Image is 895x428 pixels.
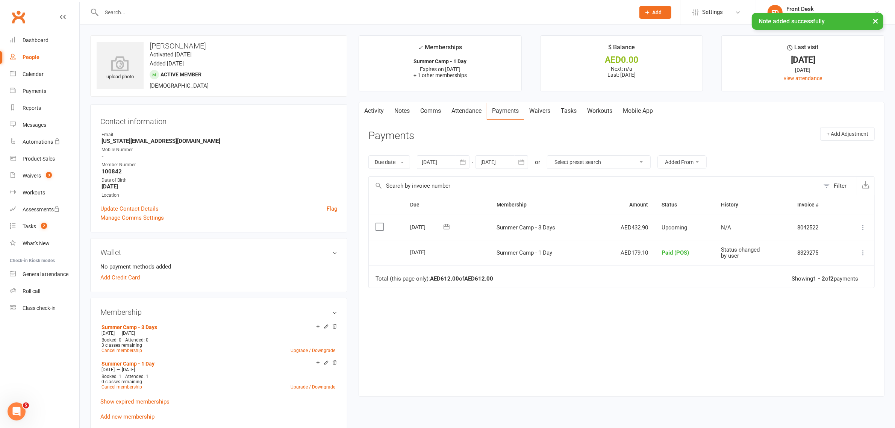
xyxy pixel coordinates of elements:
span: N/A [721,224,731,231]
a: Roll call [10,283,79,300]
span: Summer Camp - 3 Days [497,224,555,231]
h3: Contact information [100,114,337,126]
a: Payments [487,102,524,120]
div: Showing of payments [792,276,858,282]
span: [DATE] [101,331,115,336]
span: [DEMOGRAPHIC_DATA] [150,82,209,89]
strong: 1 - 2 [813,275,825,282]
time: Added [DATE] [150,60,184,67]
a: Upgrade / Downgrade [291,348,335,353]
th: Due [403,195,490,214]
span: Summer Camp - 1 Day [497,249,552,256]
div: Payments [23,88,46,94]
a: People [10,49,79,66]
button: Filter [819,177,857,195]
div: AED0.00 [547,56,696,64]
span: 0 classes remaining [101,379,142,384]
span: 5 [23,402,29,408]
div: Calendar [23,71,44,77]
div: [DATE] [728,66,877,74]
a: Workouts [582,102,618,120]
a: Comms [415,102,446,120]
a: Summer Camp - 3 Days [101,324,157,330]
div: $ Balance [608,42,635,56]
div: Date of Birth [101,177,337,184]
a: Add new membership [100,413,154,420]
a: Cancel membership [101,384,142,390]
span: Booked: 1 [101,374,121,379]
div: upload photo [97,56,144,81]
a: Manage Comms Settings [100,213,164,222]
td: AED179.10 [595,240,655,266]
a: Clubworx [9,8,28,26]
a: Calendar [10,66,79,83]
div: or [535,158,540,167]
button: Added From [657,155,707,169]
div: People [23,54,39,60]
a: Dashboard [10,32,79,49]
span: [DATE] [122,367,135,372]
div: Workouts [23,190,45,196]
span: 3 [46,172,52,178]
span: Expires on [DATE] [420,66,460,72]
a: Attendance [446,102,487,120]
a: Automations [10,134,79,150]
div: Note added successfully [752,13,883,30]
strong: AED612.00 [430,275,459,282]
a: General attendance kiosk mode [10,266,79,283]
a: Add Credit Card [100,273,140,282]
h3: Membership [100,308,337,316]
button: + Add Adjustment [820,127,875,141]
a: Show expired memberships [100,398,170,405]
button: × [869,13,882,29]
div: — [100,330,337,336]
div: Dashboard [23,37,48,43]
strong: [DATE] [101,183,337,190]
span: Active member [161,71,201,77]
a: Cancel membership [101,348,142,353]
div: Waivers [23,173,41,179]
a: Flag [327,204,337,213]
span: Attended: 0 [125,337,148,343]
span: Paid (POS) [662,249,689,256]
div: Memberships [418,42,462,56]
th: Amount [595,195,655,214]
div: Front Desk [786,6,874,12]
th: Membership [490,195,595,214]
div: Roll call [23,288,40,294]
span: Add [653,9,662,15]
div: Reports [23,105,41,111]
div: Location [101,192,337,199]
span: Status changed by user [721,246,760,260]
span: Attended: 1 [125,374,148,379]
input: Search... [99,7,630,18]
div: [DATE] [410,221,445,233]
a: What's New [10,235,79,252]
input: Search by invoice number [369,177,819,195]
th: History [715,195,791,214]
a: Notes [389,102,415,120]
a: Update Contact Details [100,204,159,213]
a: Workouts [10,184,79,201]
span: 2 [41,223,47,229]
div: Class check-in [23,305,56,311]
p: Next: n/a Last: [DATE] [547,66,696,78]
div: Product Sales [23,156,55,162]
div: Kids Unlimited - [GEOGRAPHIC_DATA] [786,12,874,19]
div: [DATE] [410,246,445,258]
a: Tasks 2 [10,218,79,235]
th: Status [655,195,715,214]
div: Total (this page only): of [376,276,493,282]
div: [DATE] [728,56,877,64]
strong: 2 [830,275,834,282]
button: Add [639,6,671,19]
th: Invoice # [791,195,841,214]
div: Assessments [23,206,60,212]
div: Filter [834,181,847,190]
a: Class kiosk mode [10,300,79,317]
strong: [US_STATE][EMAIL_ADDRESS][DOMAIN_NAME] [101,138,337,144]
div: What's New [23,240,50,246]
button: Due date [368,155,410,169]
h3: Payments [368,130,414,142]
span: Settings [702,4,723,21]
